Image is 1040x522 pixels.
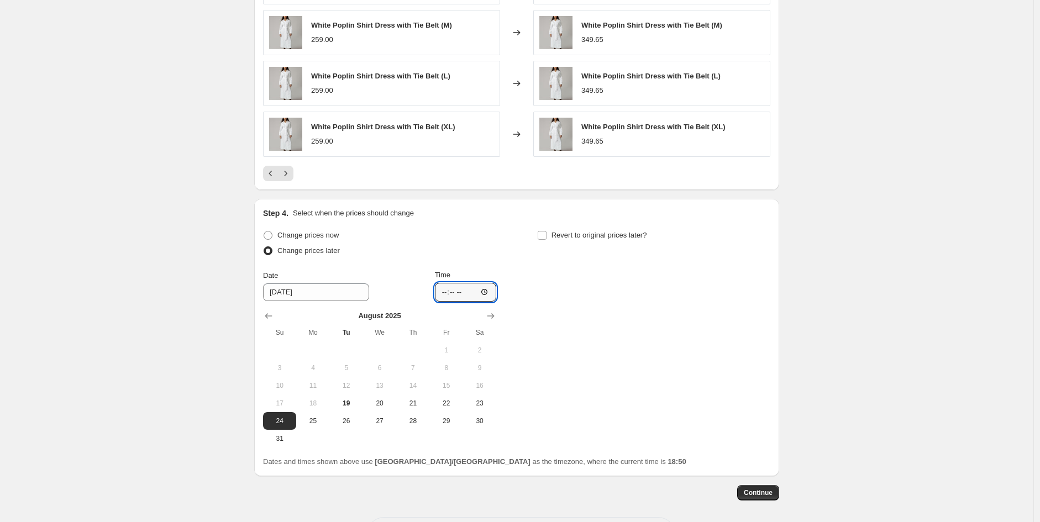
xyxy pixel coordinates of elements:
span: 13 [367,381,392,390]
span: Dates and times shown above use as the timezone, where the current time is [263,457,686,466]
span: Tu [334,328,359,337]
span: 30 [468,416,492,425]
span: Time [435,271,450,279]
span: 31 [267,434,292,443]
span: Revert to original prices later? [551,231,647,239]
div: 259.00 [311,136,333,147]
button: Saturday August 30 2025 [463,412,496,430]
button: Saturday August 2 2025 [463,341,496,359]
b: [GEOGRAPHIC_DATA]/[GEOGRAPHIC_DATA] [375,457,530,466]
span: Fr [434,328,459,337]
span: 25 [301,416,325,425]
b: 18:50 [668,457,686,466]
button: Saturday August 9 2025 [463,359,496,377]
th: Thursday [396,324,429,341]
span: Change prices later [277,246,340,255]
button: Saturday August 23 2025 [463,394,496,412]
span: Sa [468,328,492,337]
span: 17 [267,399,292,408]
img: 4X1A9508_80x.jpg [269,67,302,100]
button: Previous [263,166,279,181]
span: 21 [401,399,425,408]
button: Sunday August 3 2025 [263,359,296,377]
button: Sunday August 10 2025 [263,377,296,394]
button: Thursday August 7 2025 [396,359,429,377]
th: Saturday [463,324,496,341]
th: Sunday [263,324,296,341]
span: 4 [301,363,325,372]
span: White Poplin Shirt Dress with Tie Belt (L) [581,72,721,80]
span: Mo [301,328,325,337]
span: White Poplin Shirt Dress with Tie Belt (XL) [311,123,455,131]
span: Su [267,328,292,337]
button: Today Tuesday August 19 2025 [330,394,363,412]
button: Wednesday August 27 2025 [363,412,396,430]
span: 19 [334,399,359,408]
span: 15 [434,381,459,390]
div: 349.65 [581,85,603,96]
button: Monday August 4 2025 [296,359,329,377]
th: Monday [296,324,329,341]
button: Thursday August 14 2025 [396,377,429,394]
button: Next [278,166,293,181]
img: 4X1A9508_80x.jpg [269,118,302,151]
span: 26 [334,416,359,425]
span: 27 [367,416,392,425]
th: Wednesday [363,324,396,341]
div: 349.65 [581,136,603,147]
span: Change prices now [277,231,339,239]
button: Tuesday August 26 2025 [330,412,363,430]
input: 8/19/2025 [263,283,369,301]
span: 7 [401,363,425,372]
img: 4X1A9508_80x.jpg [539,118,572,151]
span: 14 [401,381,425,390]
div: 259.00 [311,34,333,45]
div: 259.00 [311,85,333,96]
span: We [367,328,392,337]
button: Wednesday August 6 2025 [363,359,396,377]
span: 24 [267,416,292,425]
th: Tuesday [330,324,363,341]
span: White Poplin Shirt Dress with Tie Belt (M) [581,21,722,29]
span: 29 [434,416,459,425]
button: Thursday August 28 2025 [396,412,429,430]
span: 9 [468,363,492,372]
button: Sunday August 24 2025 [263,412,296,430]
button: Monday August 25 2025 [296,412,329,430]
img: 4X1A9508_80x.jpg [539,16,572,49]
span: 20 [367,399,392,408]
span: 8 [434,363,459,372]
span: 2 [468,346,492,355]
button: Sunday August 31 2025 [263,430,296,447]
button: Monday August 18 2025 [296,394,329,412]
span: 10 [267,381,292,390]
span: Date [263,271,278,280]
span: 28 [401,416,425,425]
span: 16 [468,381,492,390]
div: 349.65 [581,34,603,45]
span: 18 [301,399,325,408]
button: Show next month, September 2025 [483,308,498,324]
button: Saturday August 16 2025 [463,377,496,394]
span: White Poplin Shirt Dress with Tie Belt (L) [311,72,450,80]
span: 6 [367,363,392,372]
button: Thursday August 21 2025 [396,394,429,412]
p: Select when the prices should change [293,208,414,219]
button: Wednesday August 20 2025 [363,394,396,412]
button: Tuesday August 5 2025 [330,359,363,377]
th: Friday [430,324,463,341]
button: Continue [737,485,779,500]
button: Tuesday August 12 2025 [330,377,363,394]
button: Friday August 15 2025 [430,377,463,394]
button: Monday August 11 2025 [296,377,329,394]
button: Sunday August 17 2025 [263,394,296,412]
button: Wednesday August 13 2025 [363,377,396,394]
span: 1 [434,346,459,355]
span: 12 [334,381,359,390]
nav: Pagination [263,166,293,181]
button: Friday August 22 2025 [430,394,463,412]
span: 22 [434,399,459,408]
span: White Poplin Shirt Dress with Tie Belt (XL) [581,123,726,131]
span: Continue [744,488,773,497]
img: 4X1A9508_80x.jpg [539,67,572,100]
